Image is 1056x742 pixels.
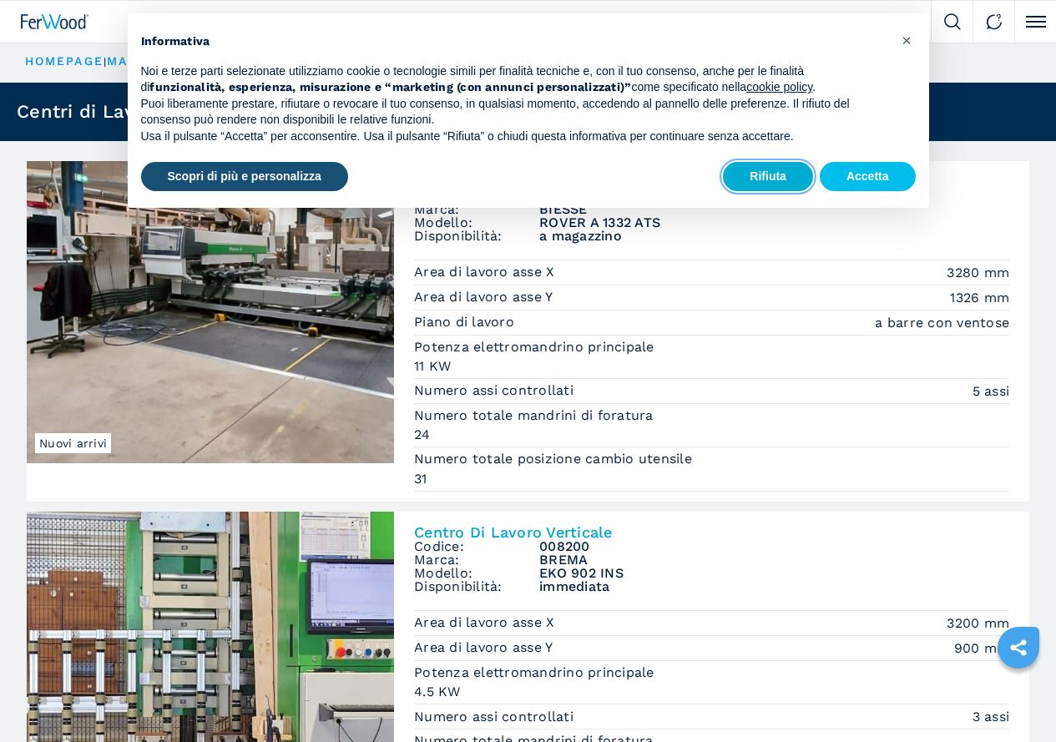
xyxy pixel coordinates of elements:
[985,667,1043,729] iframe: Chat
[539,553,1009,567] h3: BREMA
[35,433,111,453] span: Nuovi arrivi
[17,103,361,121] h1: Centri di Lavoro CNC Usati per Legno
[414,708,578,726] p: Numero assi controllati
[947,613,1009,633] em: 3200 mm
[25,54,104,68] a: HOMEPAGE
[414,469,1009,488] em: 31
[820,162,916,192] button: Accetta
[539,216,1009,230] h3: ROVER A 1332 ATS
[414,580,539,593] span: Disponibilità:
[414,450,696,468] p: Numero totale posizione cambio utensile
[539,580,1009,593] span: immediata
[21,14,89,29] img: Ferwood
[1014,1,1056,43] button: Click to toggle menu
[414,263,559,281] p: Area di lavoro asse X
[414,313,518,331] p: Piano di lavoro
[141,162,348,192] button: Scopri di più e personalizza
[414,230,539,243] span: Disponibilità:
[27,161,1029,502] a: Centro di lavoro a 5 assi BIESSE ROVER A 1332 ATSNuovi arriviCentro di lavoro a 5 assiCodice:0082...
[414,338,659,356] p: Potenza elettromandrino principale
[414,567,539,580] span: Modello:
[414,406,658,425] p: Numero totale mandrini di foratura
[414,553,539,567] span: Marca:
[954,639,1010,658] em: 900 mm
[414,288,558,306] p: Area di lavoro asse Y
[986,13,1003,30] img: Contact us
[723,162,813,192] button: Rifiuta
[973,381,1010,401] em: 5 assi
[414,664,659,682] p: Potenza elettromandrino principale
[414,540,539,553] span: Codice:
[104,56,107,68] span: |
[27,161,394,463] img: Centro di lavoro a 5 assi BIESSE ROVER A 1332 ATS
[414,639,558,657] p: Area di lavoro asse Y
[414,613,559,632] p: Area di lavoro asse X
[414,525,1009,540] h2: Centro Di Lavoro Verticale
[141,96,889,129] p: Puoi liberamente prestare, rifiutare o revocare il tuo consenso, in qualsiasi momento, accedendo ...
[894,27,921,53] button: Chiudi questa informativa
[414,381,578,400] p: Numero assi controllati
[875,313,1009,332] em: a barre con ventose
[414,216,539,230] span: Modello:
[149,80,631,93] strong: funzionalità, esperienza, misurazione e “marketing (con annunci personalizzati)”
[107,54,197,68] a: macchinari
[539,540,1009,553] h3: 008200
[141,33,889,50] h2: Informativa
[414,682,1009,701] em: 4.5 KW
[950,288,1009,307] em: 1326 mm
[746,80,812,93] a: cookie policy
[414,425,1009,444] em: 24
[947,263,1009,282] em: 3280 mm
[944,13,961,30] img: Search
[539,230,1009,243] span: a magazzino
[141,63,889,96] p: Noi e terze parti selezionate utilizziamo cookie o tecnologie simili per finalità tecniche e, con...
[902,30,912,50] span: ×
[414,356,1009,376] em: 11 KW
[998,627,1039,669] a: sharethis
[973,707,1010,726] em: 3 assi
[539,567,1009,580] h3: EKO 902 INS
[141,129,889,145] p: Usa il pulsante “Accetta” per acconsentire. Usa il pulsante “Rifiuta” o chiudi questa informativa...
